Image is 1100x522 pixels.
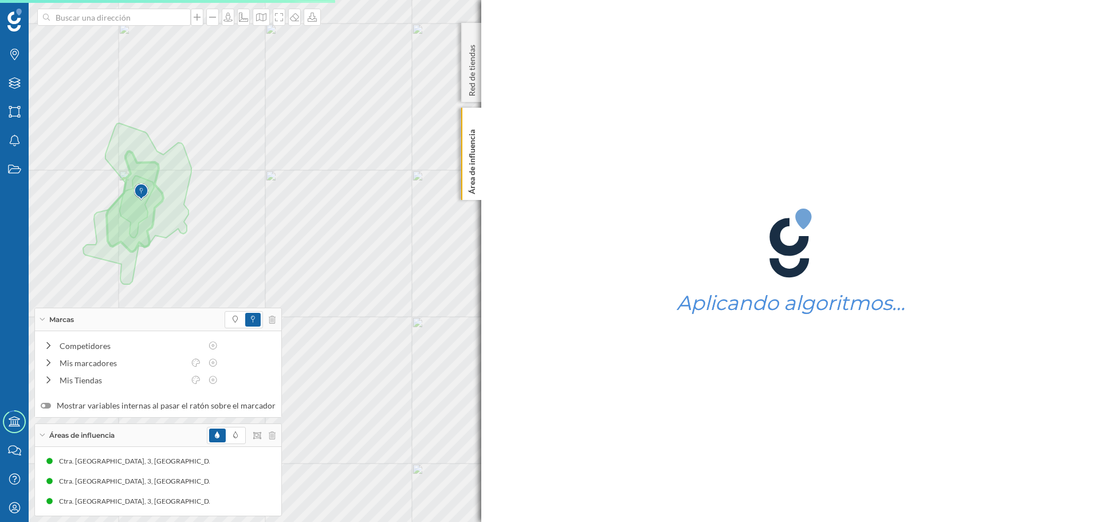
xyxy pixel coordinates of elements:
span: Marcas [49,315,74,325]
div: Mis Tiendas [60,374,184,386]
img: Marker [134,180,148,203]
div: Ctra. [GEOGRAPHIC_DATA], 3, [GEOGRAPHIC_DATA][PERSON_NAME], [GEOGRAPHIC_DATA], [GEOGRAPHIC_DATA] ... [59,496,479,507]
h1: Aplicando algoritmos… [677,292,905,314]
p: Red de tiendas [466,40,478,96]
span: Soporte [23,8,64,18]
div: Mis marcadores [60,357,184,369]
div: Ctra. [GEOGRAPHIC_DATA], 3, [GEOGRAPHIC_DATA][PERSON_NAME], [GEOGRAPHIC_DATA], [GEOGRAPHIC_DATA] ... [59,476,479,487]
div: Competidores [60,340,202,352]
label: Mostrar variables internas al pasar el ratón sobre el marcador [41,400,276,411]
span: Áreas de influencia [49,430,115,441]
p: Área de influencia [466,125,478,194]
img: Geoblink Logo [7,9,22,32]
div: Ctra. [GEOGRAPHIC_DATA], 3, [GEOGRAPHIC_DATA][PERSON_NAME], [GEOGRAPHIC_DATA], [GEOGRAPHIC_DATA] ... [59,456,479,467]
